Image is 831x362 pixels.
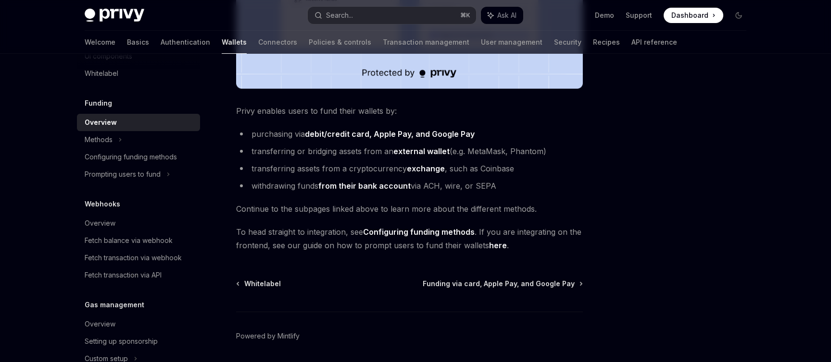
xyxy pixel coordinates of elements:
[77,315,200,333] a: Overview
[236,225,583,252] span: To head straight to integration, see . If you are integrating on the frontend, see our guide on h...
[236,202,583,216] span: Continue to the subpages linked above to learn more about the different methods.
[481,7,523,24] button: Ask AI
[423,279,575,289] span: Funding via card, Apple Pay, and Google Pay
[236,179,583,193] li: withdrawing funds via ACH, wire, or SEPA
[85,235,173,246] div: Fetch balance via webhook
[85,299,144,311] h5: Gas management
[77,215,200,232] a: Overview
[318,181,411,191] a: from their bank account
[77,266,200,284] a: Fetch transaction via API
[237,279,281,289] a: Whitelabel
[626,11,652,20] a: Support
[85,269,162,281] div: Fetch transaction via API
[308,7,476,24] button: Search...⌘K
[305,129,475,139] a: debit/credit card, Apple Pay, and Google Pay
[326,10,353,21] div: Search...
[236,162,583,175] li: transferring assets from a cryptocurrency , such as Coinbase
[127,31,149,54] a: Basics
[77,333,200,350] a: Setting up sponsorship
[85,252,182,264] div: Fetch transaction via webhook
[85,198,120,210] h5: Webhooks
[85,97,112,109] h5: Funding
[85,217,115,229] div: Overview
[85,134,113,145] div: Methods
[77,232,200,249] a: Fetch balance via webhook
[236,145,583,158] li: transferring or bridging assets from an (e.g. MetaMask, Phantom)
[85,318,115,330] div: Overview
[77,65,200,82] a: Whitelabel
[161,31,210,54] a: Authentication
[554,31,581,54] a: Security
[383,31,469,54] a: Transaction management
[664,8,723,23] a: Dashboard
[460,12,470,19] span: ⌘ K
[236,104,583,118] span: Privy enables users to fund their wallets by:
[363,227,475,237] a: Configuring funding methods
[593,31,620,54] a: Recipes
[85,9,144,22] img: dark logo
[85,151,177,163] div: Configuring funding methods
[393,146,450,157] a: external wallet
[731,8,746,23] button: Toggle dark mode
[77,114,200,131] a: Overview
[497,11,516,20] span: Ask AI
[423,279,582,289] a: Funding via card, Apple Pay, and Google Pay
[631,31,677,54] a: API reference
[407,164,445,174] a: exchange
[85,169,161,180] div: Prompting users to fund
[595,11,614,20] a: Demo
[77,249,200,266] a: Fetch transaction via webhook
[244,279,281,289] span: Whitelabel
[85,31,115,54] a: Welcome
[236,331,300,341] a: Powered by Mintlify
[481,31,542,54] a: User management
[236,127,583,141] li: purchasing via
[671,11,708,20] span: Dashboard
[222,31,247,54] a: Wallets
[393,146,450,156] strong: external wallet
[85,68,118,79] div: Whitelabel
[85,117,117,128] div: Overview
[85,336,158,347] div: Setting up sponsorship
[258,31,297,54] a: Connectors
[489,241,507,251] a: here
[77,148,200,166] a: Configuring funding methods
[309,31,371,54] a: Policies & controls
